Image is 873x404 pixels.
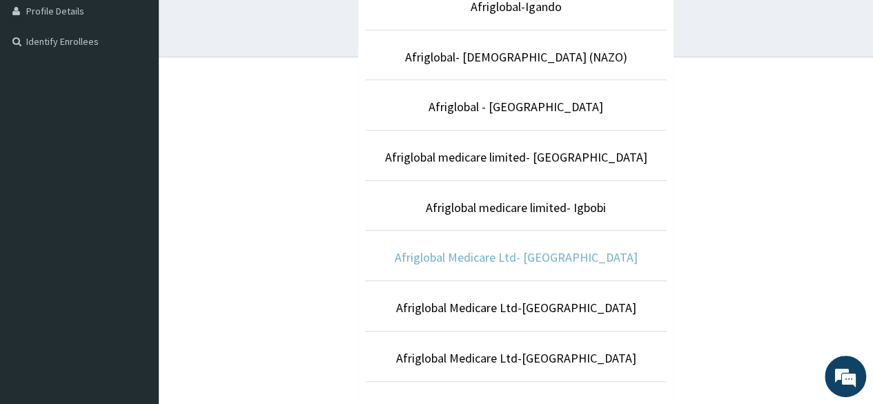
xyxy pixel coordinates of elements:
a: Afriglobal Medicare Ltd-[GEOGRAPHIC_DATA] [396,300,636,316]
a: Afriglobal- [DEMOGRAPHIC_DATA] (NAZO) [405,49,627,65]
a: Afriglobal Medicare Ltd- [GEOGRAPHIC_DATA] [395,249,638,265]
a: Afriglobal medicare limited- [GEOGRAPHIC_DATA] [385,149,647,165]
a: Afriglobal - [GEOGRAPHIC_DATA] [429,99,603,115]
a: Afriglobal Medicare Ltd-[GEOGRAPHIC_DATA] [396,350,636,366]
a: Afriglobal medicare limited- Igbobi [426,200,606,215]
